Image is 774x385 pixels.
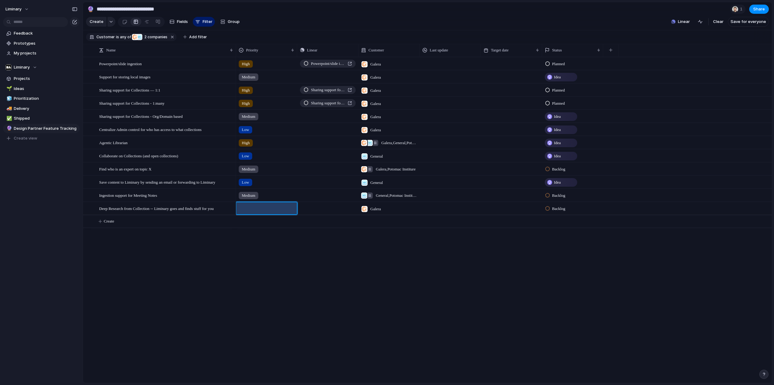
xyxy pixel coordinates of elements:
div: ✅ [6,115,11,122]
span: Status [552,47,562,53]
div: 🚚 [6,105,11,112]
a: My projects [3,49,80,58]
span: High [242,61,250,67]
span: Galera [370,206,381,212]
span: 1 [740,6,744,12]
button: Linear [669,17,692,26]
span: Group [228,19,240,25]
span: Linear [678,19,690,25]
button: Filter [193,17,215,27]
div: 🧊Prioritization [3,94,80,103]
span: is [116,34,119,40]
span: Powerpoint/slide ingestion [311,61,345,67]
span: Planned [552,61,565,67]
span: High [242,140,250,146]
button: Add filter [180,33,211,41]
div: 🔮 [6,125,11,132]
button: liminary [3,4,32,14]
span: Low [242,179,249,185]
span: Fields [177,19,188,25]
span: Ingestion support for Meeting Notes [99,192,157,199]
span: Shipped [14,115,77,121]
span: Galera , Potomac Institure [376,166,416,172]
span: Idea [554,153,561,159]
span: Medium [242,74,255,80]
span: Sharing support for Collections — 1:1, and 1:many [311,100,345,106]
span: Medium [242,192,255,199]
span: Name [106,47,116,53]
span: Galera [370,114,381,120]
span: Design Partner Feature Tracking [14,125,77,132]
span: Share [753,6,765,12]
a: ✅Shipped [3,114,80,123]
button: 🧊 [6,95,12,102]
div: 🌱Ideas [3,84,80,93]
a: Sharing support for Collections — 1:1, and 1:many [300,86,356,94]
button: 🔮 [86,4,95,14]
span: Liminary [14,64,30,70]
button: Liminary [3,63,80,72]
span: Add filter [189,34,207,40]
button: Create [86,17,107,27]
span: Support for storing local images [99,73,151,80]
div: 🔮Design Partner Feature Tracking [3,124,80,133]
span: Galera [370,101,381,107]
span: Idea [554,74,561,80]
span: liminary [6,6,21,12]
span: Galera , General , Potomac Institure [381,140,417,146]
span: Backlog [552,206,565,212]
span: Save content to Liminary by sending an email or forwarding to Liminary [99,178,215,185]
span: Idea [554,140,561,146]
a: Feedback [3,29,80,38]
span: High [242,100,250,107]
button: ✅ [6,115,12,121]
span: Collaborate on Collections (and open collections) [99,152,178,159]
button: Save for everyone [728,17,769,27]
span: Galera [370,127,381,133]
span: Prioritization [14,95,77,102]
span: Deep Research from Collection -- Liminary goes and finds stuff for you [99,205,214,212]
span: Create [104,218,114,224]
span: Planned [552,87,565,93]
span: Projects [14,76,77,82]
span: Save for everyone [731,19,766,25]
span: Priority [246,47,258,53]
span: Galera [370,88,381,94]
span: Find who is an expert on topic X [99,165,151,172]
span: Idea [554,127,561,133]
span: Idea [554,114,561,120]
span: any of [119,34,131,40]
button: Share [749,5,769,14]
a: Sharing support for Collections — 1:1, and 1:many [300,99,356,107]
button: Create view [3,134,80,143]
button: 🌱 [6,86,12,92]
span: Customer [96,34,115,40]
button: 2 companies [132,34,169,40]
a: Prototypes [3,39,80,48]
span: Delivery [14,106,77,112]
a: Powerpoint/slide ingestion [300,60,356,68]
span: Galera [370,74,381,80]
span: companies [143,34,167,40]
span: General [370,153,383,159]
div: 🧊 [6,95,11,102]
span: Backlog [552,192,565,199]
span: Linear [307,47,317,53]
span: General [370,180,383,186]
span: Centralize Admin control for who has access to what collections [99,126,202,133]
span: Backlog [552,166,565,172]
span: Clear [713,19,724,25]
span: Medium [242,114,255,120]
button: Group [217,17,243,27]
button: isany of [115,34,132,40]
button: 🔮 [6,125,12,132]
span: Filter [203,19,212,25]
div: 🔮 [87,5,94,13]
span: Customer [368,47,384,53]
span: Target date [491,47,509,53]
span: Idea [554,179,561,185]
span: 2 [143,35,148,39]
a: 🚚Delivery [3,104,80,113]
span: Sharing support for Collections — 1:1 [99,86,160,93]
